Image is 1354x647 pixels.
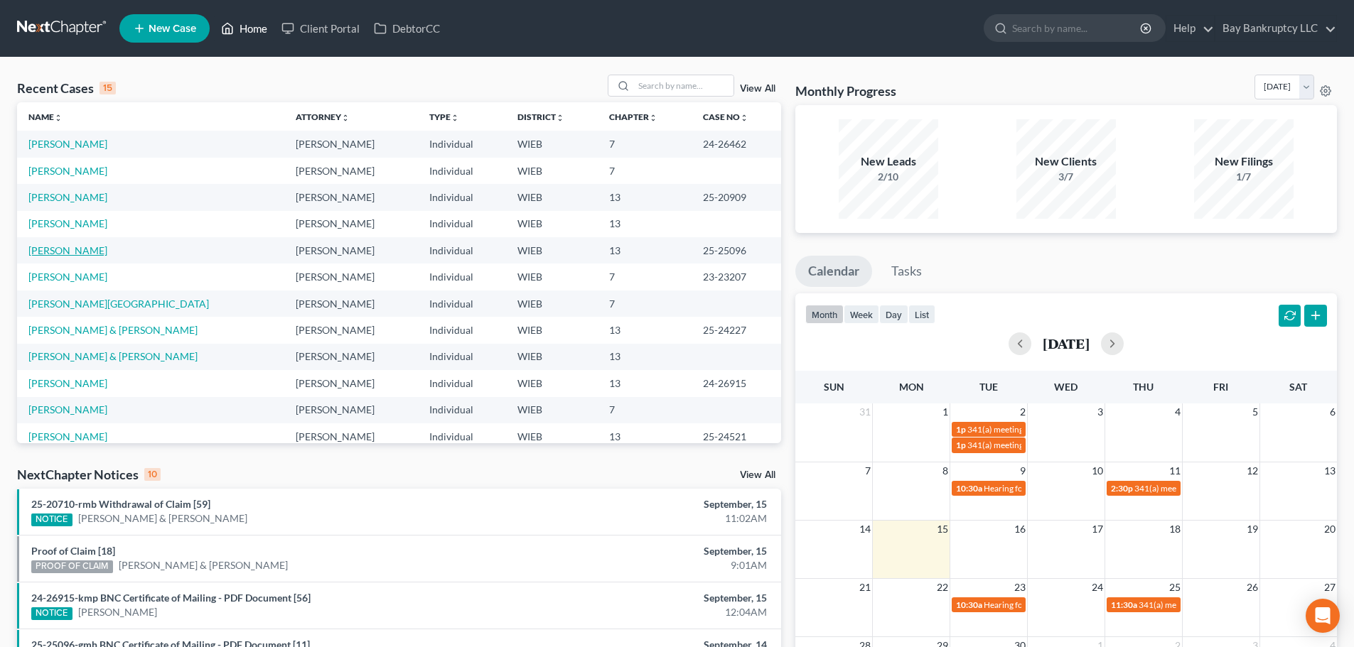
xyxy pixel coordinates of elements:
[1323,521,1337,538] span: 20
[1323,462,1337,479] span: 13
[506,423,598,450] td: WIEB
[1096,403,1105,420] span: 3
[1012,15,1142,41] input: Search by name...
[28,165,107,177] a: [PERSON_NAME]
[740,470,775,480] a: View All
[506,397,598,423] td: WIEB
[858,579,872,596] span: 21
[941,462,950,479] span: 8
[78,605,157,619] a: [PERSON_NAME]
[1134,483,1272,494] span: 341(a) meeting for [PERSON_NAME]
[506,184,598,210] td: WIEB
[1168,579,1182,596] span: 25
[144,468,161,481] div: 10
[1328,403,1337,420] span: 6
[879,305,908,324] button: day
[634,75,734,96] input: Search by name...
[1168,462,1182,479] span: 11
[1245,579,1259,596] span: 26
[844,305,879,324] button: week
[556,114,564,122] i: unfold_more
[984,599,1095,610] span: Hearing for [PERSON_NAME]
[28,244,107,256] a: [PERSON_NAME]
[214,16,274,41] a: Home
[506,211,598,237] td: WIEB
[284,184,418,210] td: [PERSON_NAME]
[1019,403,1027,420] span: 2
[517,112,564,122] a: Districtunfold_more
[367,16,447,41] a: DebtorCC
[418,397,506,423] td: Individual
[506,131,598,157] td: WIEB
[1054,381,1078,393] span: Wed
[1251,403,1259,420] span: 5
[284,263,418,290] td: [PERSON_NAME]
[54,114,63,122] i: unfold_more
[908,305,935,324] button: list
[598,263,692,290] td: 7
[967,440,1105,450] span: 341(a) meeting for [PERSON_NAME]
[692,317,781,343] td: 25-24227
[1043,336,1090,351] h2: [DATE]
[418,184,506,210] td: Individual
[418,263,506,290] td: Individual
[1016,170,1116,184] div: 3/7
[284,344,418,370] td: [PERSON_NAME]
[531,558,767,572] div: 9:01AM
[1194,153,1294,170] div: New Filings
[28,430,107,442] a: [PERSON_NAME]
[418,211,506,237] td: Individual
[598,237,692,263] td: 13
[1139,599,1276,610] span: 341(a) meeting for [PERSON_NAME]
[879,256,935,287] a: Tasks
[692,423,781,450] td: 25-24521
[935,579,950,596] span: 22
[31,592,311,604] a: 24-26915-kmp BNC Certificate of Mailing - PDF Document [56]
[451,114,459,122] i: unfold_more
[31,607,72,620] div: NOTICE
[956,483,982,494] span: 10:30a
[1173,403,1182,420] span: 4
[17,80,116,97] div: Recent Cases
[28,112,63,122] a: Nameunfold_more
[984,483,1170,494] span: Hearing for [PERSON_NAME] & [PERSON_NAME]
[28,377,107,389] a: [PERSON_NAME]
[598,397,692,423] td: 7
[795,82,896,99] h3: Monthly Progress
[956,424,966,435] span: 1p
[824,381,844,393] span: Sun
[17,466,161,483] div: NextChapter Notices
[1245,521,1259,538] span: 19
[598,184,692,210] td: 13
[418,131,506,157] td: Individual
[284,423,418,450] td: [PERSON_NAME]
[899,381,924,393] span: Mon
[1013,521,1027,538] span: 16
[1133,381,1154,393] span: Thu
[149,23,196,34] span: New Case
[28,298,209,310] a: [PERSON_NAME][GEOGRAPHIC_DATA]
[531,605,767,619] div: 12:04AM
[967,424,1105,435] span: 341(a) meeting for [PERSON_NAME]
[429,112,459,122] a: Typeunfold_more
[531,497,767,511] div: September, 15
[979,381,998,393] span: Tue
[858,521,872,538] span: 14
[506,237,598,263] td: WIEB
[858,403,872,420] span: 31
[28,217,107,229] a: [PERSON_NAME]
[839,153,938,170] div: New Leads
[28,138,107,150] a: [PERSON_NAME]
[31,545,115,557] a: Proof of Claim [18]
[740,114,748,122] i: unfold_more
[418,158,506,184] td: Individual
[284,370,418,396] td: [PERSON_NAME]
[1013,579,1027,596] span: 23
[506,158,598,184] td: WIEB
[28,350,198,362] a: [PERSON_NAME] & [PERSON_NAME]
[31,498,210,510] a: 25-20710-rmb Withdrawal of Claim [59]
[805,305,844,324] button: month
[692,184,781,210] td: 25-20909
[274,16,367,41] a: Client Portal
[418,423,506,450] td: Individual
